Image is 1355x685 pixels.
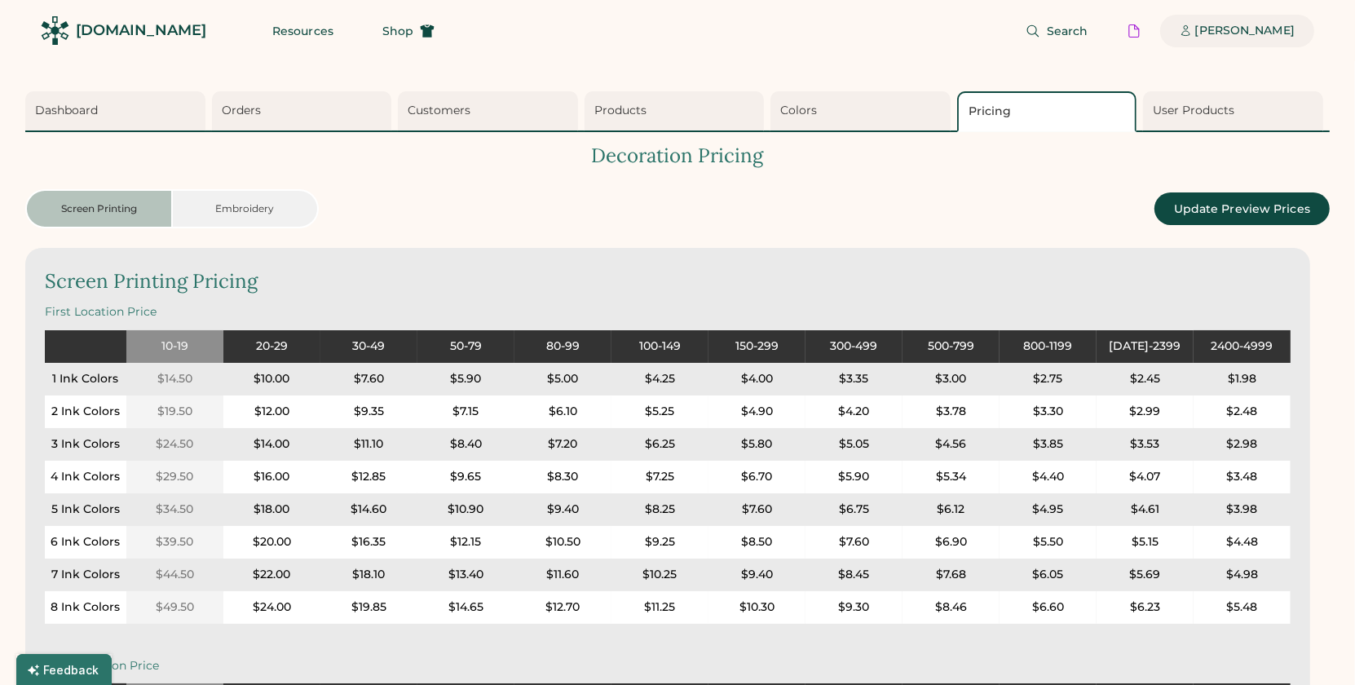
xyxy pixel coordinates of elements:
[253,534,291,550] div: $20.00
[549,436,578,453] div: $7.20
[645,371,675,387] div: $4.25
[254,469,290,485] div: $16.00
[839,567,870,583] div: $8.45
[805,338,903,355] div: 300-499
[969,104,1131,120] div: Pricing
[1194,338,1291,355] div: 2400-4999
[839,436,869,453] div: $5.05
[157,436,194,453] div: $24.50
[1000,338,1097,355] div: 800-1199
[51,567,120,583] div: 7 Ink Colors
[45,267,1291,295] div: Screen Printing Pricing
[172,189,319,228] button: Embroidery
[451,371,482,387] div: $5.90
[1227,404,1258,420] div: $2.48
[547,502,579,518] div: $9.40
[708,338,805,355] div: 150-299
[1097,338,1194,355] div: [DATE]-2399
[839,599,870,616] div: $9.30
[646,404,675,420] div: $5.25
[646,469,674,485] div: $7.25
[1033,534,1063,550] div: $5.50
[1153,103,1318,119] div: User Products
[546,599,580,616] div: $12.70
[1130,371,1160,387] div: $2.45
[351,502,387,518] div: $14.60
[1034,371,1063,387] div: $2.75
[1033,502,1064,518] div: $4.95
[51,469,121,485] div: 4 Ink Colors
[51,534,121,550] div: 6 Ink Colors
[742,469,773,485] div: $6.70
[839,534,869,550] div: $7.60
[254,371,290,387] div: $10.00
[1047,25,1088,37] span: Search
[45,658,1291,674] div: Extra Location Price
[448,567,483,583] div: $13.40
[223,338,320,355] div: 20-29
[353,567,386,583] div: $18.10
[840,371,869,387] div: $3.35
[1130,599,1160,616] div: $6.23
[1033,404,1063,420] div: $3.30
[645,436,675,453] div: $6.25
[448,599,483,616] div: $14.65
[157,502,194,518] div: $34.50
[936,469,966,485] div: $5.34
[354,371,384,387] div: $7.60
[25,189,172,228] button: Screen Printing
[1032,599,1064,616] div: $6.60
[253,15,353,47] button: Resources
[51,599,121,616] div: 8 Ink Colors
[645,599,676,616] div: $11.25
[254,502,290,518] div: $18.00
[126,338,223,355] div: 10-19
[741,567,773,583] div: $9.40
[355,436,384,453] div: $11.10
[448,502,484,518] div: $10.90
[156,599,194,616] div: $49.50
[1132,534,1159,550] div: $5.15
[935,599,967,616] div: $8.46
[157,534,194,550] div: $39.50
[451,534,482,550] div: $12.15
[839,469,870,485] div: $5.90
[450,436,482,453] div: $8.40
[643,567,677,583] div: $10.25
[45,304,1291,320] div: First Location Price
[1227,436,1258,453] div: $2.98
[76,20,206,41] div: [DOMAIN_NAME]
[417,338,514,355] div: 50-79
[1227,599,1258,616] div: $5.48
[1006,15,1108,47] button: Search
[742,502,772,518] div: $7.60
[611,338,708,355] div: 100-149
[1130,469,1161,485] div: $4.07
[51,404,120,420] div: 2 Ink Colors
[25,142,1330,170] div: Decoration Pricing
[1131,502,1159,518] div: $4.61
[222,103,387,119] div: Orders
[549,404,577,420] div: $6.10
[1226,567,1258,583] div: $4.98
[741,371,773,387] div: $4.00
[1033,567,1064,583] div: $6.05
[382,25,413,37] span: Shop
[354,404,384,420] div: $9.35
[547,567,580,583] div: $11.60
[363,15,454,47] button: Shop
[1130,404,1161,420] div: $2.99
[1227,469,1258,485] div: $3.48
[645,534,675,550] div: $9.25
[352,534,386,550] div: $16.35
[352,469,386,485] div: $12.85
[51,502,120,518] div: 5 Ink Colors
[53,371,119,387] div: 1 Ink Colors
[742,534,773,550] div: $8.50
[839,404,870,420] div: $4.20
[938,502,965,518] div: $6.12
[903,338,1000,355] div: 500-799
[548,371,579,387] div: $5.00
[548,469,579,485] div: $8.30
[35,103,201,119] div: Dashboard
